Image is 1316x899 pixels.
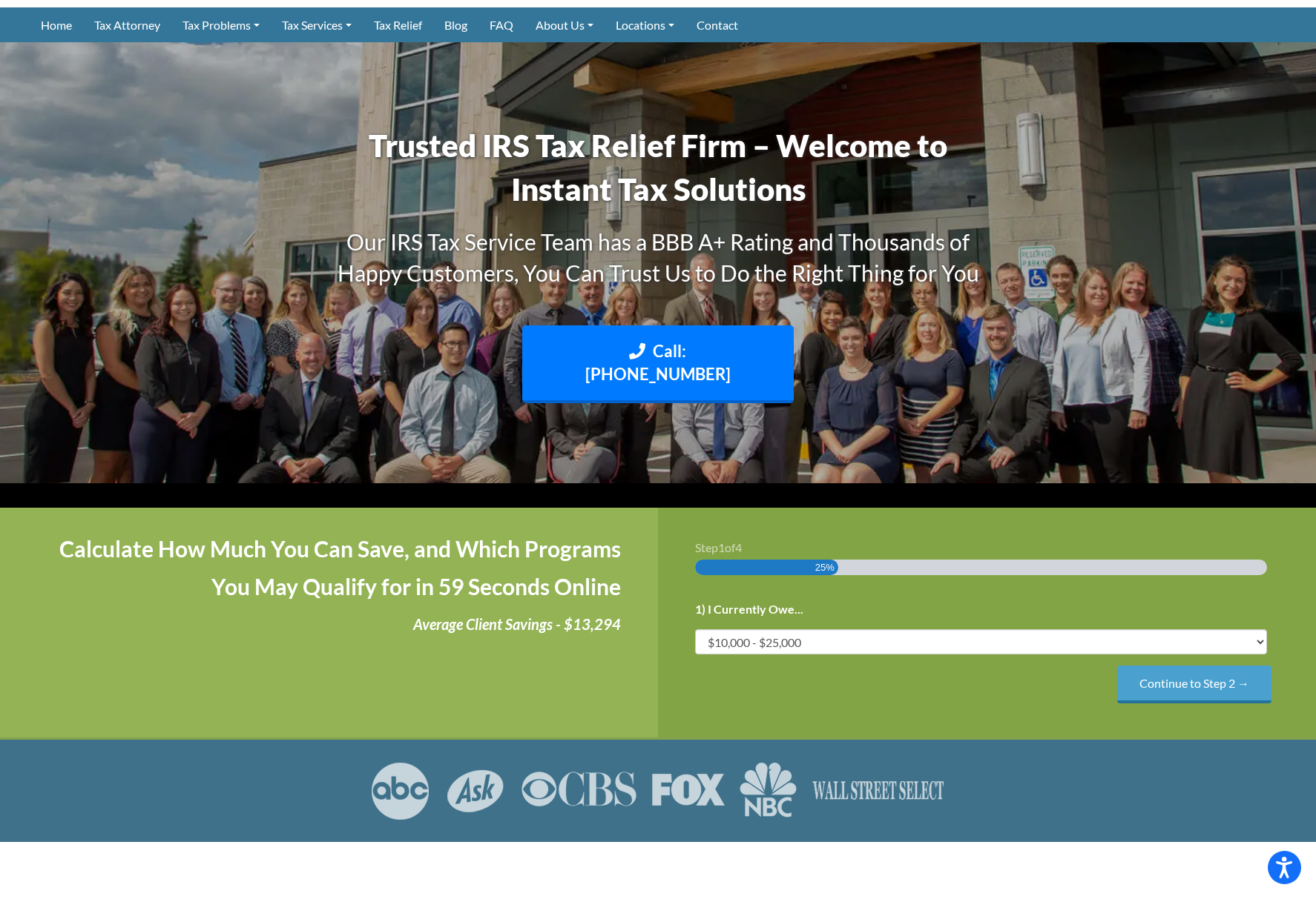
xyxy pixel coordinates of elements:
[735,540,742,554] span: 4
[433,7,478,42] a: Blog
[695,542,1279,554] h3: Step of
[83,7,171,42] a: Tax Attorney
[413,615,621,633] i: Average Client Savings - $13,294
[815,560,835,575] span: 25%
[718,540,725,554] span: 1
[695,602,803,617] label: 1) I Currently Owe...
[524,7,605,42] a: About Us
[685,7,749,42] a: Contact
[1117,666,1271,703] input: Continue to Step 2 →
[740,762,797,820] img: NBC
[478,7,524,42] a: FAQ
[522,325,794,404] a: Call: [PHONE_NUMBER]
[171,7,271,42] a: Tax Problems
[37,530,621,606] h4: Calculate How Much You Can Save, and Which Programs You May Qualify for in 59 Seconds Online
[363,7,433,42] a: Tax Relief
[271,7,363,42] a: Tax Services
[445,762,506,820] img: ASK
[521,762,636,820] img: CBS
[317,226,999,288] h3: Our IRS Tax Service Team has a BBB A+ Rating and Thousands of Happy Customers, You Can Trust Us t...
[370,762,430,820] img: ABC
[317,124,999,211] h1: Trusted IRS Tax Relief Firm – Welcome to Instant Tax Solutions
[812,762,946,820] img: Wall Street Select
[651,762,725,820] img: FOX
[605,7,685,42] a: Locations
[30,7,83,42] a: Home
